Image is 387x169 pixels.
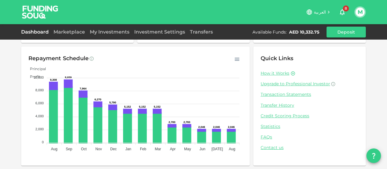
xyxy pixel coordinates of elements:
span: Principal [25,67,46,71]
button: M [356,8,365,17]
tspan: 6,000 [35,101,44,105]
tspan: Feb [140,147,146,151]
div: Available Funds : [252,29,287,35]
tspan: Jun [200,147,205,151]
a: Contact us [261,145,359,151]
tspan: Aug [51,147,57,151]
div: AED 10,332.75 [289,29,319,35]
button: question [366,148,381,163]
tspan: 2,000 [35,127,44,131]
a: Transfers [187,29,215,35]
span: Upgrade to Professional Investor [261,81,330,86]
a: My Investments [87,29,132,35]
a: How it Works [261,70,289,76]
a: Transaction Statements [261,92,359,97]
span: العربية [314,9,326,15]
a: Investment Settings [132,29,187,35]
tspan: 4,000 [35,114,44,118]
tspan: Oct [81,147,87,151]
button: Deposit [327,27,366,37]
tspan: Nov [96,147,102,151]
span: Profit [25,74,40,79]
tspan: 0 [42,140,44,144]
div: Repayment Schedule [28,54,89,63]
tspan: Jan [125,147,131,151]
a: Marketplace [51,29,87,35]
tspan: Sep [66,147,73,151]
tspan: Apr [170,147,176,151]
tspan: [DATE] [212,147,223,151]
a: Transfer History [261,102,359,108]
a: Credit Scoring Process [261,113,359,119]
a: FAQs [261,134,359,140]
span: 8 [343,5,349,11]
a: Dashboard [21,29,51,35]
a: Upgrade to Professional Investor [261,81,359,87]
tspan: Mar [155,147,161,151]
tspan: Aug [229,147,235,151]
tspan: 8,000 [35,88,44,92]
span: Quick Links [261,55,293,62]
tspan: May [184,147,191,151]
button: 8 [336,6,348,18]
tspan: 10,000 [34,76,44,79]
a: Statistics [261,124,359,129]
tspan: Dec [110,147,117,151]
